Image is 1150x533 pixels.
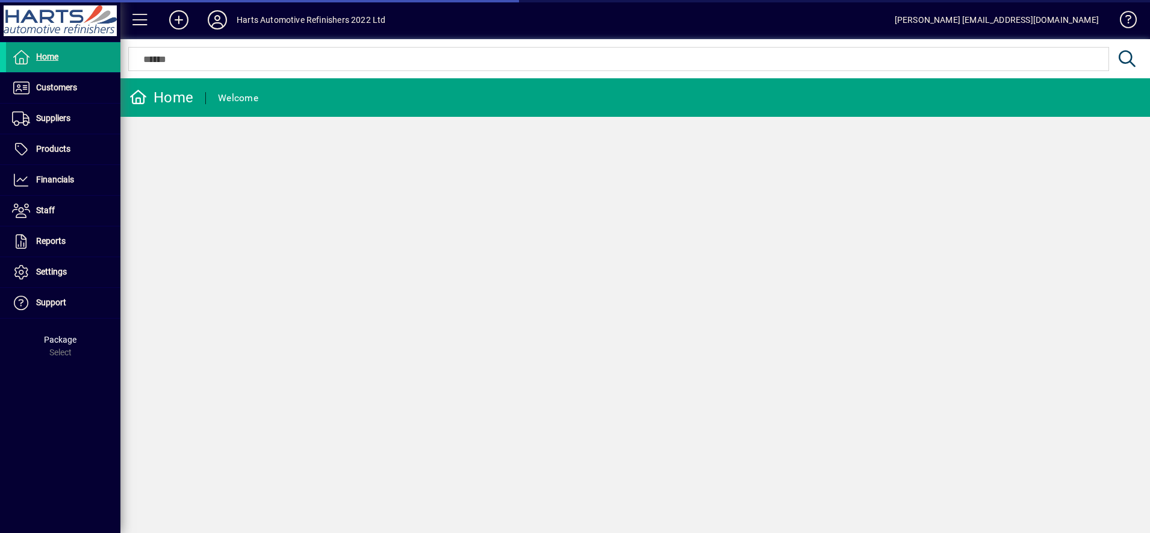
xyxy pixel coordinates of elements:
[36,83,77,92] span: Customers
[6,165,120,195] a: Financials
[44,335,76,344] span: Package
[6,104,120,134] a: Suppliers
[6,134,120,164] a: Products
[6,196,120,226] a: Staff
[6,226,120,257] a: Reports
[198,9,237,31] button: Profile
[36,205,55,215] span: Staff
[218,89,258,108] div: Welcome
[160,9,198,31] button: Add
[1111,2,1135,42] a: Knowledge Base
[36,267,67,276] span: Settings
[36,175,74,184] span: Financials
[237,10,385,30] div: Harts Automotive Refinishers 2022 Ltd
[6,73,120,103] a: Customers
[36,144,70,154] span: Products
[36,236,66,246] span: Reports
[36,113,70,123] span: Suppliers
[36,298,66,307] span: Support
[129,88,193,107] div: Home
[895,10,1099,30] div: [PERSON_NAME] [EMAIL_ADDRESS][DOMAIN_NAME]
[36,52,58,61] span: Home
[6,257,120,287] a: Settings
[6,288,120,318] a: Support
